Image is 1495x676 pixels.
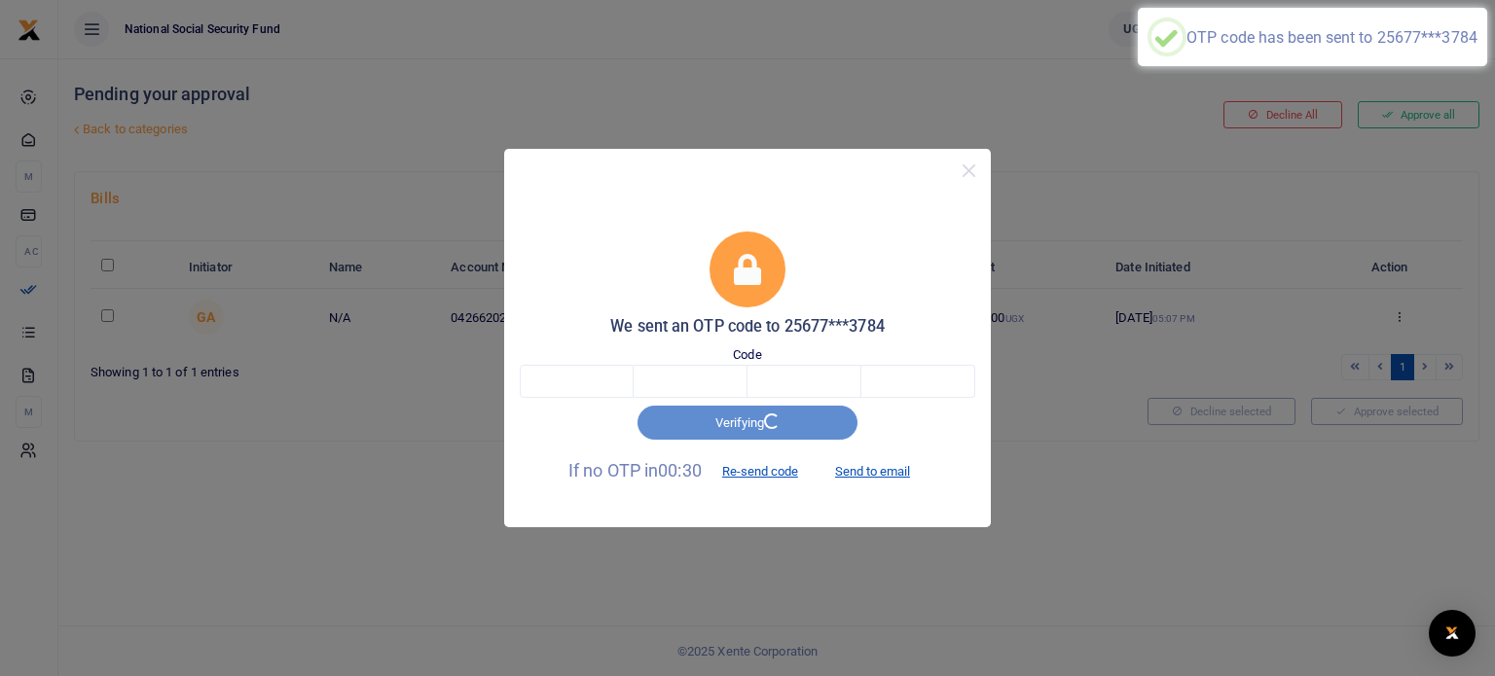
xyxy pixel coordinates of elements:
[1186,28,1477,47] div: OTP code has been sent to 25677***3784
[520,317,975,337] h5: We sent an OTP code to 25677***3784
[568,460,815,480] span: If no OTP in
[706,455,815,488] button: Re-send code
[955,157,983,185] button: Close
[733,345,761,365] label: Code
[658,460,702,480] span: 00:30
[1429,610,1476,657] div: Open Intercom Messenger
[819,455,927,488] button: Send to email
